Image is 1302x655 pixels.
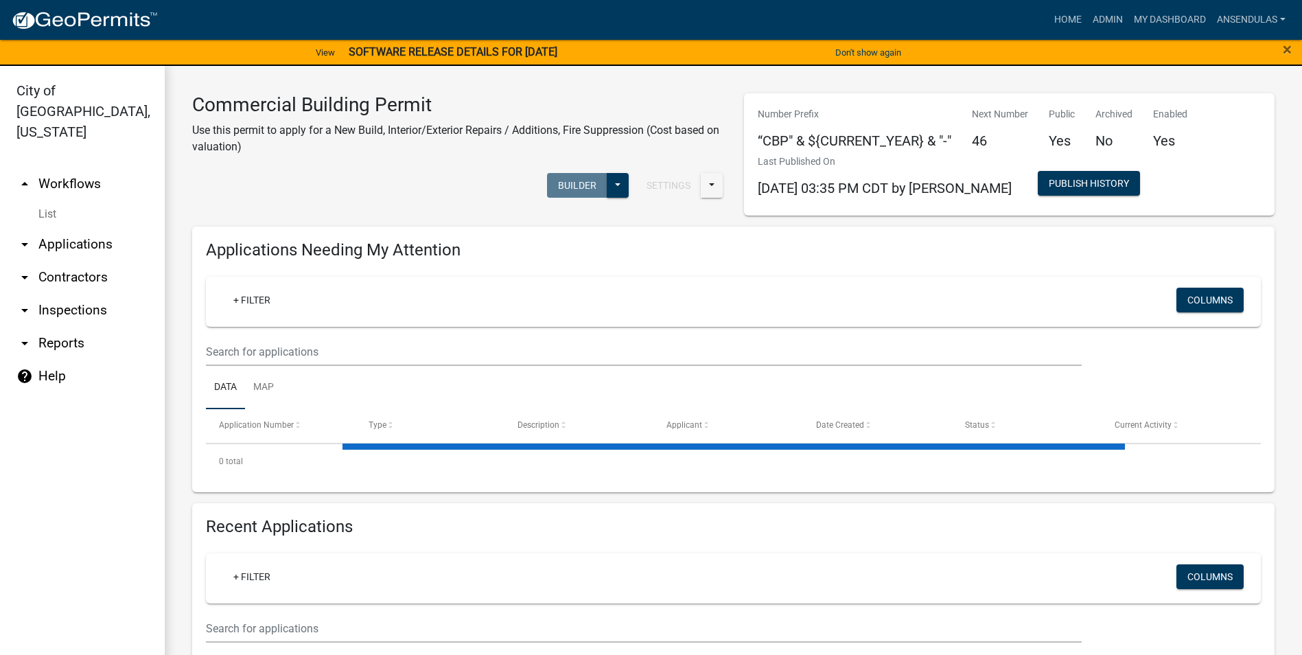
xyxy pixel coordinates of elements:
a: ansendulas [1211,7,1291,33]
h5: “CBP" & ${CURRENT_YEAR} & "-" [758,133,951,149]
span: [DATE] 03:35 PM CDT by [PERSON_NAME] [758,180,1012,196]
button: Settings [636,173,701,198]
h5: 46 [972,133,1028,149]
h4: Applications Needing My Attention [206,240,1261,260]
h5: Yes [1049,133,1075,149]
i: arrow_drop_down [16,335,33,352]
h4: Recent Applications [206,517,1261,537]
span: Current Activity [1115,420,1172,430]
h3: Commercial Building Permit [192,93,723,117]
p: Archived [1095,107,1132,122]
input: Search for applications [206,338,1082,366]
span: × [1283,40,1292,59]
p: Use this permit to apply for a New Build, Interior/Exterior Repairs / Additions, Fire Suppression... [192,122,723,155]
wm-modal-confirm: Workflow Publish History [1038,179,1140,189]
p: Next Number [972,107,1028,122]
datatable-header-cell: Date Created [803,409,952,442]
i: arrow_drop_down [16,236,33,253]
datatable-header-cell: Applicant [653,409,802,442]
a: My Dashboard [1128,7,1211,33]
a: Admin [1087,7,1128,33]
button: Close [1283,41,1292,58]
i: arrow_drop_down [16,269,33,286]
p: Last Published On [758,154,1012,169]
input: Search for applications [206,614,1082,643]
button: Columns [1176,564,1244,589]
strong: SOFTWARE RELEASE DETAILS FOR [DATE] [349,45,557,58]
a: Map [245,366,282,410]
i: arrow_drop_up [16,176,33,192]
button: Publish History [1038,171,1140,196]
i: help [16,368,33,384]
datatable-header-cell: Status [952,409,1101,442]
h5: Yes [1153,133,1187,149]
button: Don't show again [830,41,907,64]
datatable-header-cell: Description [504,409,653,442]
a: Data [206,366,245,410]
datatable-header-cell: Current Activity [1102,409,1251,442]
span: Applicant [666,420,702,430]
datatable-header-cell: Application Number [206,409,355,442]
span: Date Created [816,420,864,430]
span: Type [369,420,386,430]
div: 0 total [206,444,1261,479]
span: Application Number [219,420,294,430]
button: Builder [547,173,607,198]
p: Enabled [1153,107,1187,122]
p: Number Prefix [758,107,951,122]
span: Description [518,420,559,430]
h5: No [1095,133,1132,149]
span: Status [965,420,989,430]
a: Home [1049,7,1087,33]
datatable-header-cell: Type [355,409,504,442]
a: + Filter [222,288,281,312]
a: + Filter [222,564,281,589]
i: arrow_drop_down [16,302,33,319]
p: Public [1049,107,1075,122]
a: View [310,41,340,64]
button: Columns [1176,288,1244,312]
